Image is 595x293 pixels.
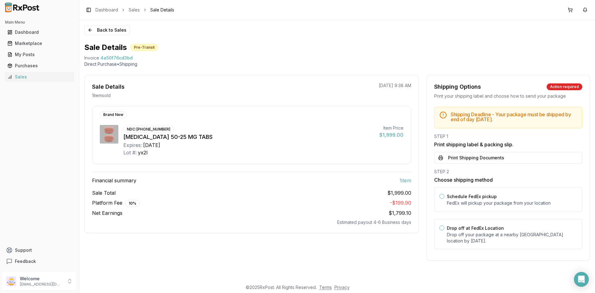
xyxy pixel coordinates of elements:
[447,200,577,206] p: FedEx will pickup your package from your location
[7,40,72,47] div: Marketplace
[434,133,582,140] div: STEP 1
[92,189,116,197] span: Sale Total
[100,125,118,144] img: Juluca 50-25 MG TABS
[434,152,582,164] button: Print Shipping Documents
[92,92,111,99] p: 1 item sold
[84,42,127,52] h1: Sale Details
[2,61,77,71] button: Purchases
[92,209,122,217] span: Net Earnings
[125,200,140,207] div: 10 %
[7,74,72,80] div: Sales
[2,2,42,12] img: RxPost Logo
[547,83,582,90] div: Action required
[451,112,577,122] h5: Shipping Deadline - Your package must be shipped by end of day [DATE] .
[20,282,63,287] p: [EMAIL_ADDRESS][DOMAIN_NAME]
[143,141,160,149] div: [DATE]
[15,258,36,264] span: Feedback
[447,225,504,231] label: Drop off at FedEx Location
[123,126,174,133] div: NDC: [PHONE_NUMBER]
[2,27,77,37] button: Dashboard
[7,51,72,58] div: My Posts
[92,219,411,225] div: Estimated payout 4-6 Business days
[138,149,148,156] div: yx2l
[319,285,332,290] a: Terms
[5,20,74,25] h2: Main Menu
[5,49,74,60] a: My Posts
[100,55,133,61] span: 4a50f76cd3bd
[2,256,77,267] button: Feedback
[130,44,158,51] div: Pre-Transit
[7,29,72,35] div: Dashboard
[92,199,140,207] span: Platform Fee
[6,276,16,286] img: User avatar
[95,7,174,13] nav: breadcrumb
[399,177,411,184] span: 1 item
[389,210,411,216] span: $1,799.10
[84,61,590,67] p: Direct Purchase • Shipping
[100,111,127,118] div: Brand New
[95,7,118,13] a: Dashboard
[434,176,582,184] h3: Choose shipping method
[129,7,140,13] a: Sales
[123,141,142,149] div: Expires:
[123,149,137,156] div: Lot #:
[447,194,497,199] label: Schedule FedEx pickup
[5,27,74,38] a: Dashboard
[20,276,63,282] p: Welcome
[434,93,582,99] div: Print your shipping label and choose how to send your package
[2,245,77,256] button: Support
[2,38,77,48] button: Marketplace
[5,38,74,49] a: Marketplace
[7,63,72,69] div: Purchases
[379,125,403,131] div: Item Price
[84,25,130,35] button: Back to Sales
[390,200,411,206] span: - $199.90
[92,177,136,184] span: Financial summary
[379,82,411,89] p: [DATE] 9:38 AM
[434,141,582,148] h3: Print shipping label & packing slip.
[5,60,74,71] a: Purchases
[5,71,74,82] a: Sales
[2,72,77,82] button: Sales
[447,232,577,244] p: Drop off your package at a nearby [GEOGRAPHIC_DATA] location by [DATE] .
[574,272,589,287] div: Open Intercom Messenger
[2,50,77,60] button: My Posts
[334,285,350,290] a: Privacy
[150,7,174,13] span: Sale Details
[434,82,481,91] div: Shipping Options
[379,131,403,139] div: $1,999.00
[84,55,99,61] div: Invoice
[387,189,411,197] span: $1,999.00
[92,82,125,91] div: Sale Details
[123,133,374,141] div: [MEDICAL_DATA] 50-25 MG TABS
[434,169,582,175] div: STEP 2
